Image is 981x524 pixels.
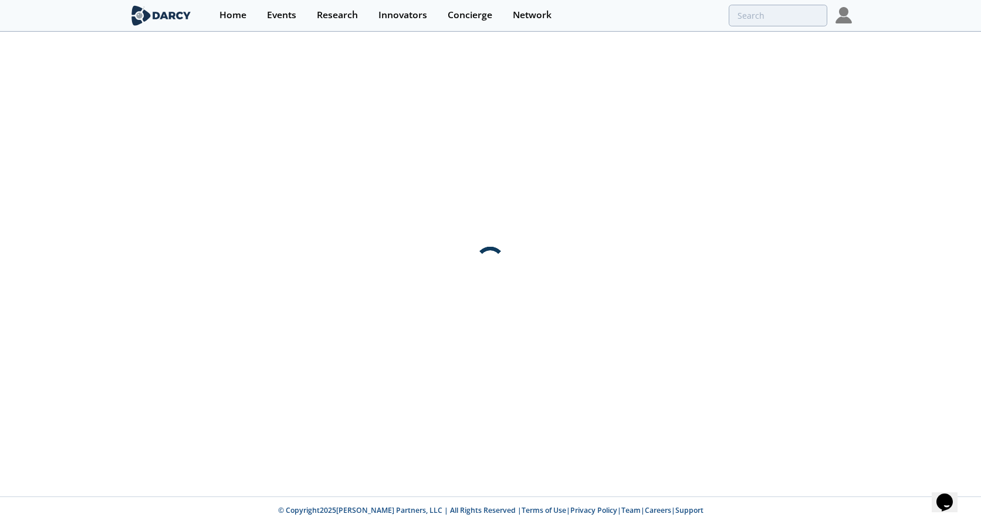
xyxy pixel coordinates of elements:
div: Innovators [378,11,427,20]
img: logo-wide.svg [129,5,193,26]
iframe: chat widget [932,477,969,512]
a: Careers [645,505,671,515]
div: Concierge [448,11,492,20]
div: Research [317,11,358,20]
p: © Copyright 2025 [PERSON_NAME] Partners, LLC | All Rights Reserved | | | | | [56,505,925,516]
a: Privacy Policy [570,505,617,515]
a: Team [621,505,641,515]
img: Profile [835,7,852,23]
input: Advanced Search [729,5,827,26]
div: Events [267,11,296,20]
a: Terms of Use [522,505,566,515]
a: Support [675,505,703,515]
div: Network [513,11,552,20]
div: Home [219,11,246,20]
